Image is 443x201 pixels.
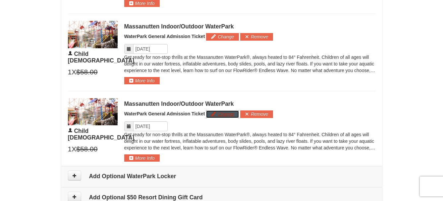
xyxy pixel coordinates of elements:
span: WaterPark General Admission Ticket [124,111,205,116]
img: 6619917-1403-22d2226d.jpg [68,21,118,48]
p: Get ready for non-stop thrills at the Massanutten WaterPark®, always heated to 84° Fahrenheit. Ch... [124,131,375,151]
span: $58.00 [76,67,97,77]
p: Get ready for non-stop thrills at the Massanutten WaterPark®, always heated to 84° Fahrenheit. Ch... [124,54,375,74]
span: Child [DEMOGRAPHIC_DATA] [68,51,135,64]
span: 1 [68,67,72,77]
button: More Info [124,77,160,84]
button: Remove [240,110,273,118]
button: More Info [124,154,160,162]
h4: Add Optional WaterPark Locker [68,173,375,180]
span: 1 [68,144,72,154]
span: Child [DEMOGRAPHIC_DATA] [68,128,135,141]
div: Massanutten Indoor/Outdoor WaterPark [124,100,375,107]
button: Remove [240,33,273,40]
span: X [72,67,76,77]
span: WaterPark General Admission Ticket [124,34,205,39]
span: X [72,144,76,154]
button: Change [206,33,239,40]
h4: Add Optional $50 Resort Dining Gift Card [68,194,375,201]
img: 6619917-1403-22d2226d.jpg [68,98,118,125]
div: Massanutten Indoor/Outdoor WaterPark [124,23,375,30]
button: Change [206,110,239,118]
span: $58.00 [76,144,97,154]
